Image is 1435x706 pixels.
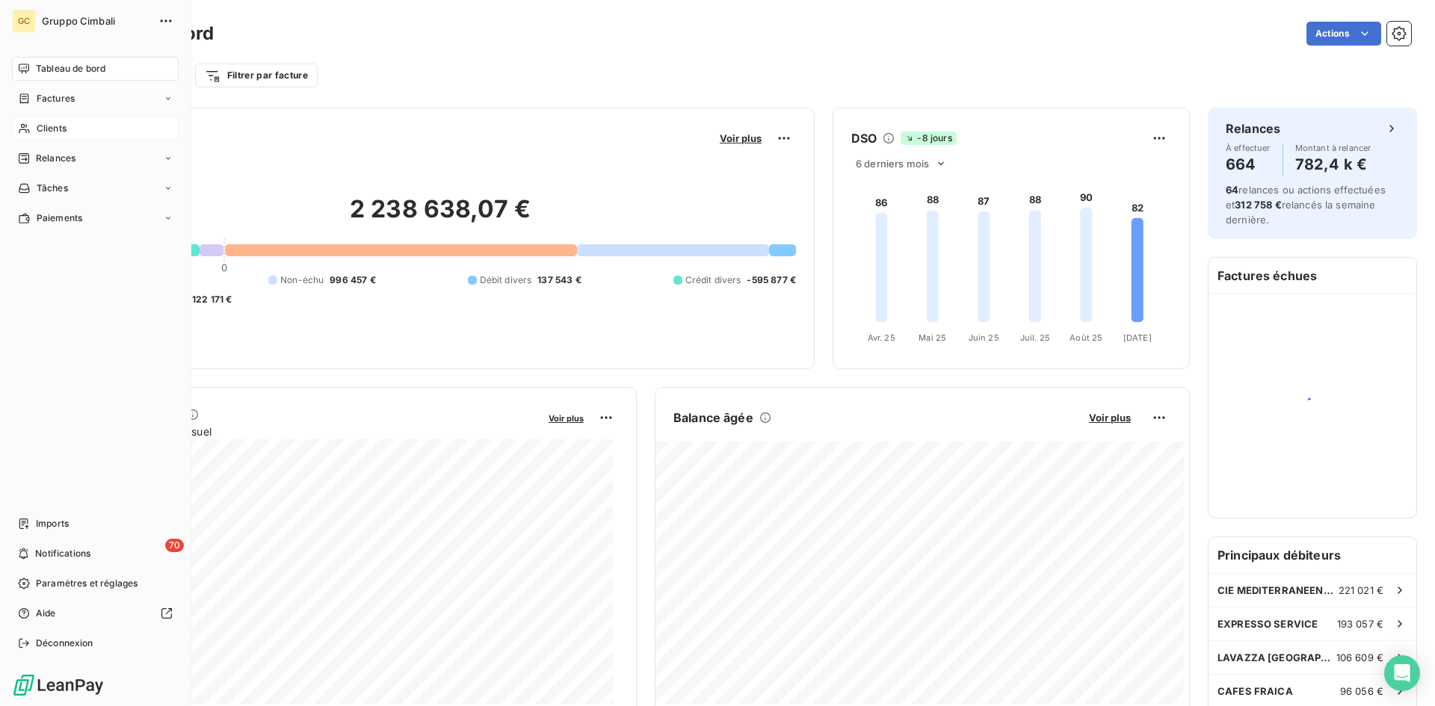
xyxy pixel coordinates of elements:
[165,539,184,552] span: 70
[969,332,999,343] tspan: Juin 25
[1340,685,1383,697] span: 96 056 €
[36,62,105,75] span: Tableau de bord
[1209,258,1416,294] h6: Factures échues
[84,194,796,239] h2: 2 238 638,07 €
[1235,199,1281,211] span: 312 758 €
[1070,332,1102,343] tspan: Août 25
[37,182,68,195] span: Tâches
[851,129,877,147] h6: DSO
[37,211,82,225] span: Paiements
[1336,651,1383,663] span: 106 609 €
[1218,685,1293,697] span: CAFES FRAICA
[544,411,588,424] button: Voir plus
[36,517,69,530] span: Imports
[1218,618,1318,630] span: EXPRESSO SERVICE
[1020,332,1050,343] tspan: Juil. 25
[1306,22,1381,46] button: Actions
[480,273,532,287] span: Débit divers
[1218,651,1336,663] span: LAVAZZA [GEOGRAPHIC_DATA]
[36,637,93,650] span: Déconnexion
[36,577,138,590] span: Paramètres et réglages
[685,273,741,287] span: Crédit divers
[84,424,538,439] span: Chiffre d'affaires mensuel
[715,131,766,145] button: Voir plus
[1295,152,1371,176] h4: 782,4 k €
[330,273,375,287] span: 996 457 €
[1218,584,1339,596] span: CIE MEDITERRANEENNE DES CAFES
[919,332,946,343] tspan: Mai 25
[12,601,179,625] a: Aide
[1295,143,1371,152] span: Montant à relancer
[1226,120,1280,137] h6: Relances
[720,132,762,144] span: Voir plus
[1384,655,1420,691] div: Open Intercom Messenger
[901,131,956,145] span: -8 jours
[1226,184,1238,196] span: 64
[1123,332,1152,343] tspan: [DATE]
[280,273,324,287] span: Non-échu
[36,152,75,165] span: Relances
[549,413,584,424] span: Voir plus
[856,158,929,170] span: 6 derniers mois
[1226,143,1271,152] span: À effectuer
[1089,412,1131,424] span: Voir plus
[1209,537,1416,573] h6: Principaux débiteurs
[35,547,90,560] span: Notifications
[12,673,105,697] img: Logo LeanPay
[188,293,232,306] span: -122 171 €
[195,64,318,87] button: Filtrer par facture
[1084,411,1135,424] button: Voir plus
[12,9,36,33] div: GC
[37,122,67,135] span: Clients
[1337,618,1383,630] span: 193 057 €
[868,332,895,343] tspan: Avr. 25
[747,273,796,287] span: -595 877 €
[42,15,149,27] span: Gruppo Cimbali
[1226,152,1271,176] h4: 664
[36,607,56,620] span: Aide
[673,409,753,427] h6: Balance âgée
[1226,184,1386,226] span: relances ou actions effectuées et relancés la semaine dernière.
[1339,584,1383,596] span: 221 021 €
[37,92,75,105] span: Factures
[221,261,227,273] span: 0
[537,273,581,287] span: 137 543 €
